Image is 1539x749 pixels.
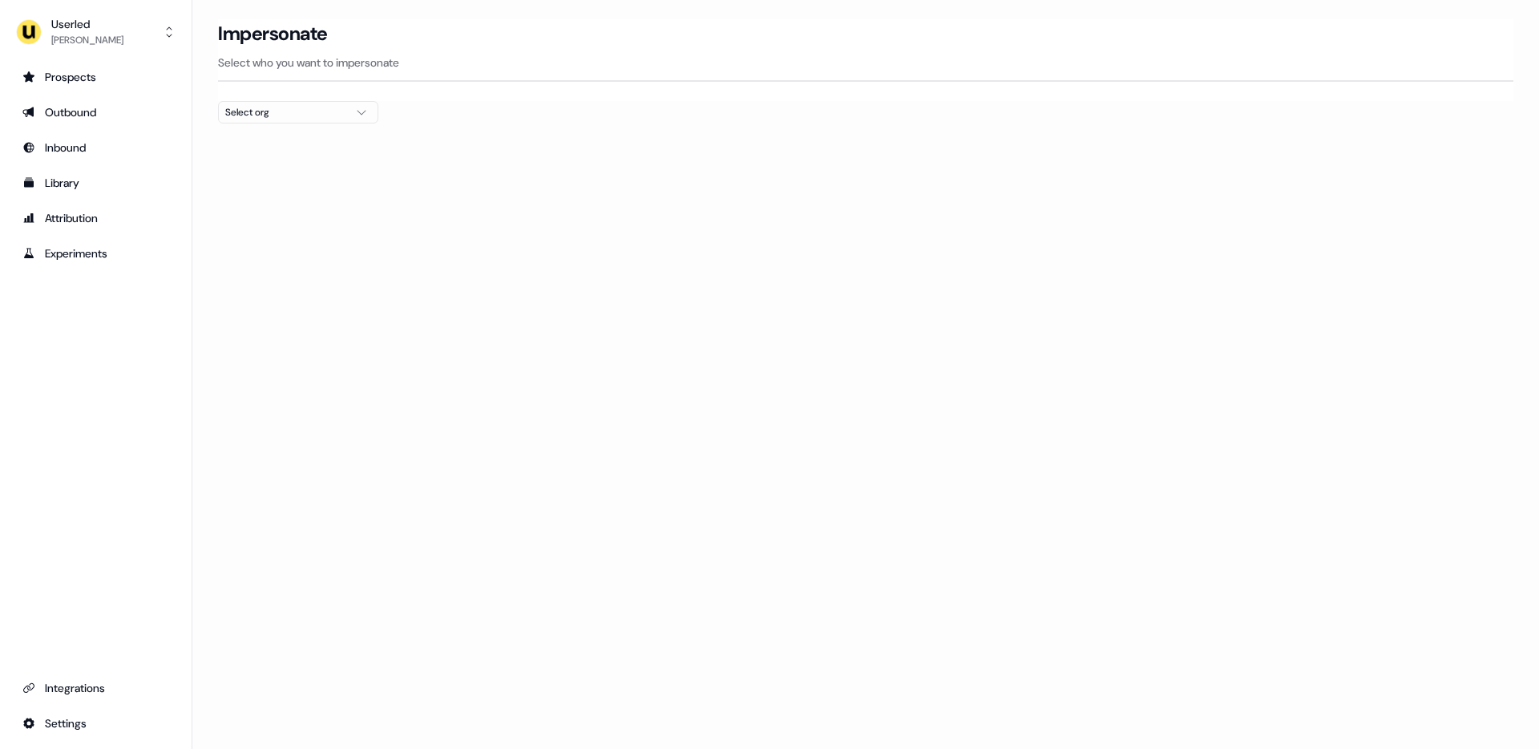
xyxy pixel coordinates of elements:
[22,175,169,191] div: Library
[13,99,179,125] a: Go to outbound experience
[22,245,169,261] div: Experiments
[51,32,123,48] div: [PERSON_NAME]
[22,210,169,226] div: Attribution
[225,104,345,120] div: Select org
[13,205,179,231] a: Go to attribution
[218,101,378,123] button: Select org
[13,711,179,736] a: Go to integrations
[13,241,179,266] a: Go to experiments
[13,170,179,196] a: Go to templates
[51,16,123,32] div: Userled
[22,680,169,696] div: Integrations
[22,715,169,731] div: Settings
[22,104,169,120] div: Outbound
[13,135,179,160] a: Go to Inbound
[13,64,179,90] a: Go to prospects
[218,55,1513,71] p: Select who you want to impersonate
[22,69,169,85] div: Prospects
[13,13,179,51] button: Userled[PERSON_NAME]
[13,675,179,701] a: Go to integrations
[218,22,328,46] h3: Impersonate
[22,140,169,156] div: Inbound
